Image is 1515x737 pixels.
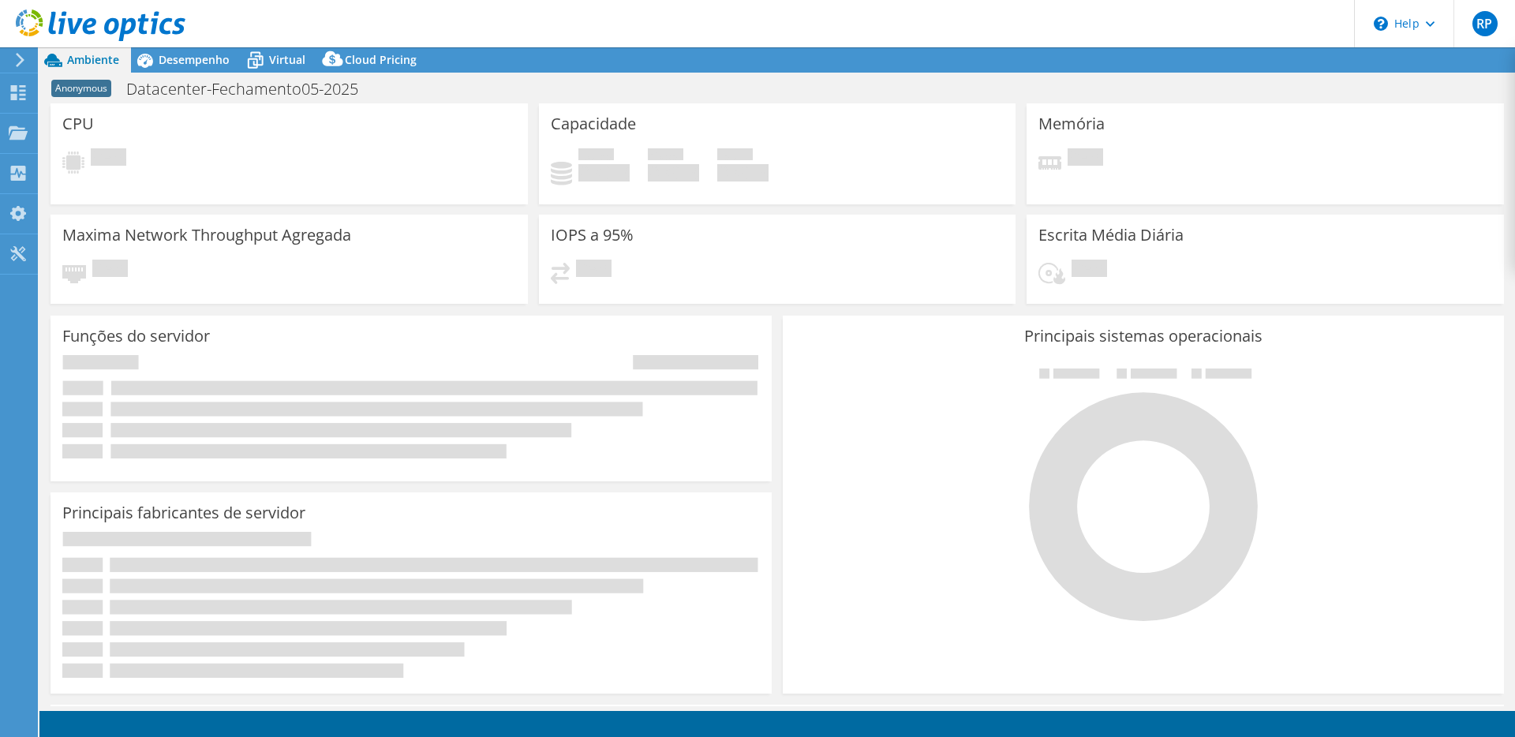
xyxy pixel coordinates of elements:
[62,115,94,133] h3: CPU
[648,164,699,181] h4: 0 GiB
[51,80,111,97] span: Anonymous
[1072,260,1107,281] span: Pendente
[159,52,230,67] span: Desempenho
[578,164,630,181] h4: 0 GiB
[345,52,417,67] span: Cloud Pricing
[1038,226,1184,244] h3: Escrita Média Diária
[551,226,634,244] h3: IOPS a 95%
[92,260,128,281] span: Pendente
[119,80,383,98] h1: Datacenter-Fechamento05-2025
[717,148,753,164] span: Total
[62,327,210,345] h3: Funções do servidor
[1038,115,1105,133] h3: Memória
[1068,148,1103,170] span: Pendente
[648,148,683,164] span: Disponível
[91,148,126,170] span: Pendente
[1472,11,1498,36] span: RP
[717,164,769,181] h4: 0 GiB
[62,504,305,522] h3: Principais fabricantes de servidor
[62,226,351,244] h3: Maxima Network Throughput Agregada
[1374,17,1388,31] svg: \n
[795,327,1492,345] h3: Principais sistemas operacionais
[67,52,119,67] span: Ambiente
[551,115,636,133] h3: Capacidade
[269,52,305,67] span: Virtual
[578,148,614,164] span: Usado
[576,260,612,281] span: Pendente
